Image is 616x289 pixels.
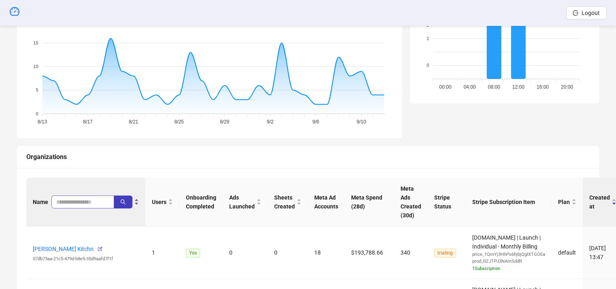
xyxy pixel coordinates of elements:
span: Yes [186,249,200,257]
span: Sheets Created [274,193,295,211]
tspan: 8/17 [83,119,93,125]
th: Users [145,178,179,227]
span: Created at [589,193,610,211]
span: trialing [434,249,456,257]
tspan: 20:00 [561,84,573,90]
th: Stripe Status [428,178,466,227]
tspan: 04:00 [464,84,476,90]
td: default [552,227,583,279]
tspan: 16:00 [537,84,549,90]
th: Stripe Subscription Item [466,178,552,227]
div: 18 [314,248,338,257]
div: 1 Subscription [472,265,545,272]
tspan: 9/6 [312,119,319,125]
th: Plan [552,178,583,227]
tspan: 9/2 [267,119,274,125]
span: Plan [558,198,570,206]
th: Ads Launched [223,178,268,227]
button: Logout [566,6,606,19]
span: dashboard [10,6,19,16]
tspan: 8/21 [129,119,139,125]
tspan: 0 [427,63,429,68]
tspan: 00:00 [439,84,452,90]
th: Onboarding Completed [179,178,223,227]
div: 07db73aa-21c5-479d-b8e5-35d9aafd7f1f [33,255,139,263]
td: 0 [223,227,268,279]
button: search [114,195,132,208]
tspan: 9/10 [356,119,366,125]
span: Ads Launched [229,193,255,211]
th: Meta Spend (28d) [345,178,394,227]
tspan: 2 [427,22,429,27]
tspan: 12:00 [512,84,524,90]
div: prod_RZJTPJ3NAmSddR [472,258,545,265]
span: [DOMAIN_NAME] | Launch | Individual - Monthly Billing [472,234,545,272]
tspan: 8/25 [174,119,184,125]
td: $193,788.66 [345,227,394,279]
span: Users [152,198,166,206]
tspan: 5 [36,87,38,92]
tspan: 8/29 [220,119,230,125]
tspan: 8/13 [38,119,47,125]
th: Meta Ads Created (30d) [394,178,428,227]
tspan: 10 [33,64,38,69]
td: 0 [268,227,308,279]
tspan: 1 [427,36,429,41]
div: price_1QmYj3HhPs6hjbjQglXTGOEa [472,251,545,258]
tspan: 15 [33,40,38,45]
div: 340 [401,248,421,257]
span: logout [573,10,578,16]
th: Meta Ad Accounts [308,178,345,227]
span: Logout [582,10,600,16]
tspan: 0 [36,111,38,116]
a: [PERSON_NAME] Kitchn [33,246,94,252]
tspan: 08:00 [488,84,500,90]
div: Organizations [26,152,590,162]
span: search [120,199,126,205]
th: Sheets Created [268,178,308,227]
td: 1 [145,227,179,279]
